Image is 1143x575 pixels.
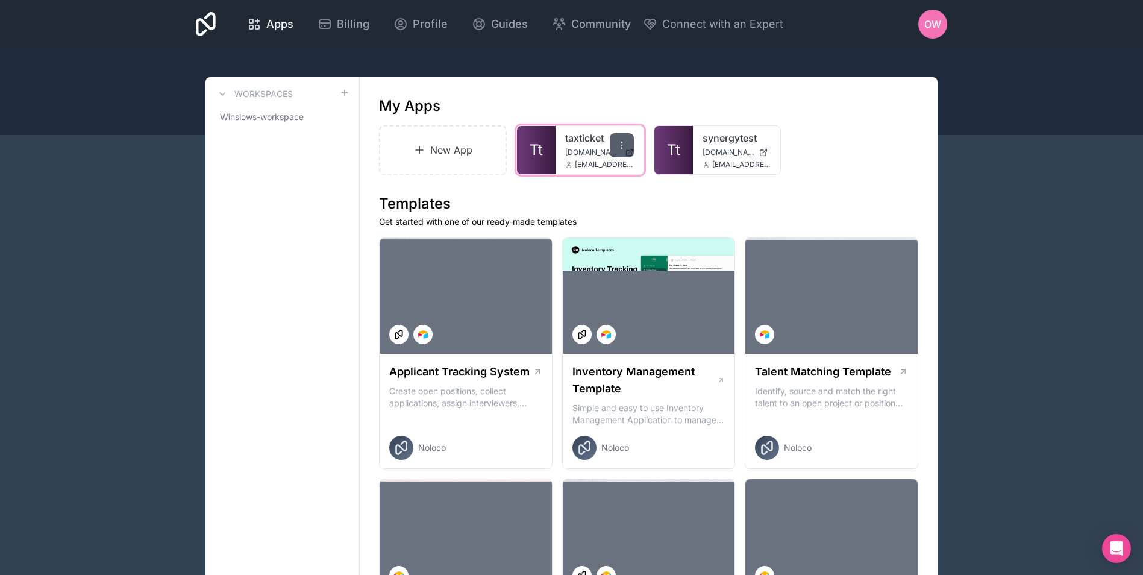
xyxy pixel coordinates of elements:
[712,160,771,169] span: [EMAIL_ADDRESS][DOMAIN_NAME]
[565,148,634,157] a: [DOMAIN_NAME]
[337,16,369,33] span: Billing
[575,160,634,169] span: [EMAIL_ADDRESS][DOMAIN_NAME]
[462,11,537,37] a: Guides
[517,126,556,174] a: Tt
[384,11,457,37] a: Profile
[389,385,542,409] p: Create open positions, collect applications, assign interviewers, centralise candidate feedback a...
[703,148,754,157] span: [DOMAIN_NAME]
[654,126,693,174] a: Tt
[703,148,771,157] a: [DOMAIN_NAME]
[601,442,629,454] span: Noloco
[565,148,620,157] span: [DOMAIN_NAME]
[379,96,440,116] h1: My Apps
[1102,534,1131,563] div: Open Intercom Messenger
[572,402,725,426] p: Simple and easy to use Inventory Management Application to manage your stock, orders and Manufact...
[601,330,611,339] img: Airtable Logo
[379,216,918,228] p: Get started with one of our ready-made templates
[755,385,908,409] p: Identify, source and match the right talent to an open project or position with our Talent Matchi...
[308,11,379,37] a: Billing
[530,140,543,160] span: Tt
[924,17,941,31] span: OW
[413,16,448,33] span: Profile
[784,442,812,454] span: Noloco
[542,11,640,37] a: Community
[220,111,304,123] span: Winslows-workspace
[572,363,717,397] h1: Inventory Management Template
[491,16,528,33] span: Guides
[389,363,530,380] h1: Applicant Tracking System
[418,330,428,339] img: Airtable Logo
[703,131,771,145] a: synergytest
[379,194,918,213] h1: Templates
[215,87,293,101] a: Workspaces
[565,131,634,145] a: taxticket
[643,16,783,33] button: Connect with an Expert
[662,16,783,33] span: Connect with an Expert
[418,442,446,454] span: Noloco
[379,125,507,175] a: New App
[237,11,303,37] a: Apps
[215,106,349,128] a: Winslows-workspace
[755,363,891,380] h1: Talent Matching Template
[571,16,631,33] span: Community
[266,16,293,33] span: Apps
[667,140,680,160] span: Tt
[760,330,769,339] img: Airtable Logo
[234,88,293,100] h3: Workspaces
